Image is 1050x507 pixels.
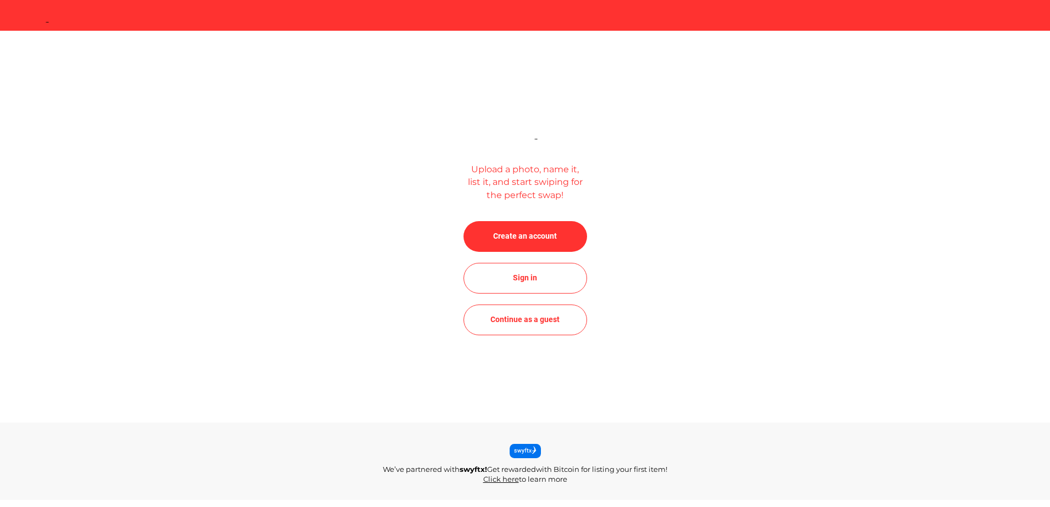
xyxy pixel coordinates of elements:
[493,229,557,243] span: Create an account
[490,313,560,326] span: Continue as a guest
[463,221,587,252] button: Create an account
[383,465,460,474] span: We’ve partnered with
[460,465,487,474] span: swyftx!
[463,305,587,335] button: Continue as a guest
[487,465,536,474] span: Get rewarded
[536,465,667,474] span: with Bitcoin for listing your first item!
[464,163,586,202] p: Upload a photo, name it, list it, and start swiping for the perfect swap!
[510,444,541,454] img: Swyftx-logo.svg
[519,475,567,483] span: to learn more
[513,271,537,284] span: Sign in
[463,263,587,294] button: Sign in
[483,475,519,483] a: Click here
